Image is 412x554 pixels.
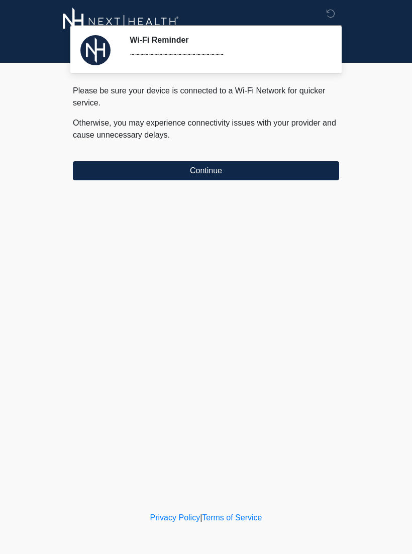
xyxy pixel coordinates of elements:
[73,117,339,141] p: Otherwise, you may experience connectivity issues with your provider and cause unnecessary delays
[168,131,170,139] span: .
[73,85,339,109] p: Please be sure your device is connected to a Wi-Fi Network for quicker service.
[130,49,324,61] div: ~~~~~~~~~~~~~~~~~~~~
[80,35,111,65] img: Agent Avatar
[150,513,200,522] a: Privacy Policy
[63,8,179,35] img: Next-Health Logo
[202,513,262,522] a: Terms of Service
[200,513,202,522] a: |
[73,161,339,180] button: Continue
